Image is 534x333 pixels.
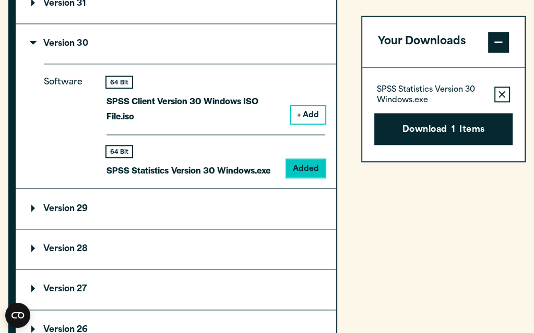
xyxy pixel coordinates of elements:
[31,205,88,213] p: Version 29
[374,113,513,145] button: Download1Items
[31,40,88,48] p: Version 30
[452,124,455,137] span: 1
[31,245,88,253] p: Version 28
[5,303,30,328] button: Open CMP widget
[16,24,336,64] summary: Version 30
[287,159,325,177] button: Added
[16,269,336,309] summary: Version 27
[291,106,325,124] button: + Add
[44,75,91,169] p: Software
[362,17,525,67] button: Your Downloads
[106,77,132,88] div: 64 Bit
[106,163,270,178] p: SPSS Statistics Version 30 Windows.exe
[16,229,336,269] summary: Version 28
[106,93,282,124] p: SPSS Client Version 30 Windows ISO File.iso
[362,67,525,161] div: Your Downloads
[377,84,486,105] p: SPSS Statistics Version 30 Windows.exe
[106,146,132,157] div: 64 Bit
[31,285,87,293] p: Version 27
[16,189,336,228] summary: Version 29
